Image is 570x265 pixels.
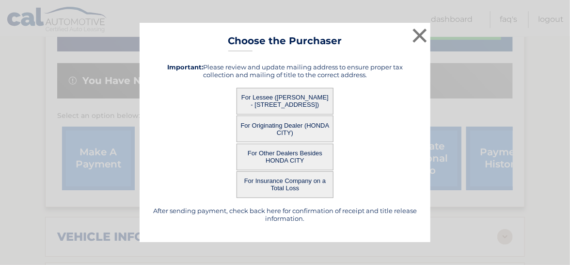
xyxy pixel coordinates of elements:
button: × [410,26,429,45]
button: For Other Dealers Besides HONDA CITY [237,144,333,170]
button: For Lessee ([PERSON_NAME] - [STREET_ADDRESS]) [237,88,333,115]
h5: Please review and update mailing address to ensure proper tax collection and mailing of title to ... [152,63,418,79]
strong: Important: [167,63,203,71]
button: For Originating Dealer (HONDA CITY) [237,116,333,142]
button: For Insurance Company on a Total Loss [237,171,333,198]
h3: Choose the Purchaser [228,35,342,52]
h5: After sending payment, check back here for confirmation of receipt and title release information. [152,207,418,222]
